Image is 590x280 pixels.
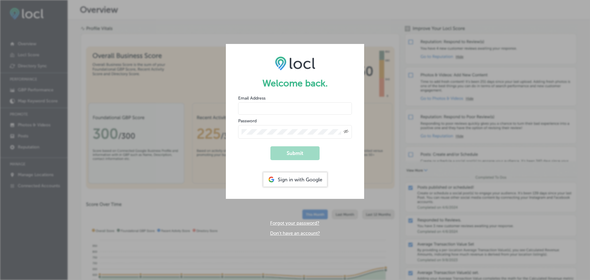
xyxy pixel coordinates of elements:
[270,220,319,226] a: Forgot your password?
[238,78,352,89] h1: Welcome back.
[238,118,257,124] label: Password
[270,231,320,236] a: Don't have an account?
[270,146,320,160] button: Submit
[238,96,265,101] label: Email Address
[344,129,348,135] span: Toggle password visibility
[275,56,315,70] img: LOCL logo
[263,172,327,187] div: Sign in with Google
